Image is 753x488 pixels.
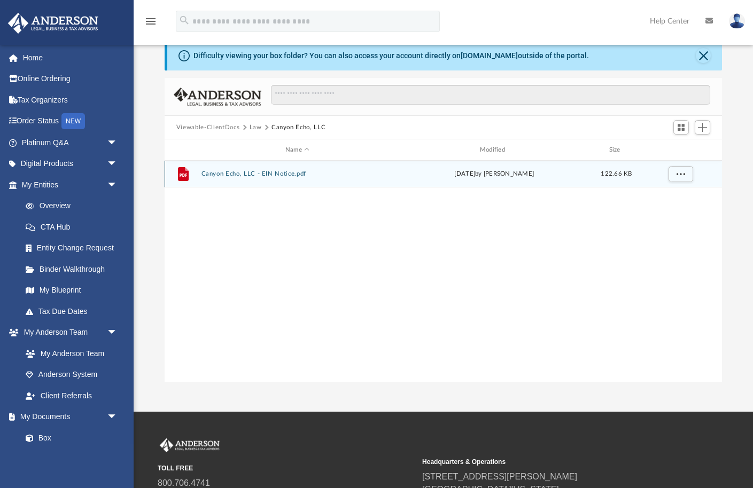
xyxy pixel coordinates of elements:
[7,89,134,111] a: Tax Organizers
[5,13,102,34] img: Anderson Advisors Platinum Portal
[201,170,393,177] button: Canyon Echo, LLC - EIN Notice.pdf
[158,478,210,487] a: 800.706.4741
[193,50,589,61] div: Difficulty viewing your box folder? You can also access your account directly on outside of the p...
[15,238,134,259] a: Entity Change Request
[15,427,123,448] a: Box
[15,280,128,301] a: My Blueprint
[15,448,128,470] a: Meeting Minutes
[176,123,239,132] button: Viewable-ClientDocs
[669,166,693,182] button: More options
[107,322,128,344] span: arrow_drop_down
[107,132,128,154] span: arrow_drop_down
[398,169,591,179] div: [DATE] by [PERSON_NAME]
[696,48,711,63] button: Close
[271,85,710,105] input: Search files and folders
[15,216,134,238] a: CTA Hub
[178,14,190,26] i: search
[642,145,717,155] div: id
[107,174,128,196] span: arrow_drop_down
[7,47,134,68] a: Home
[673,120,689,135] button: Switch to Grid View
[461,51,518,60] a: [DOMAIN_NAME]
[271,123,325,132] button: Canyon Echo, LLC
[729,13,745,29] img: User Pic
[595,145,638,155] div: Size
[7,68,134,90] a: Online Ordering
[7,406,128,428] a: My Documentsarrow_drop_down
[144,20,157,28] a: menu
[15,301,134,322] a: Tax Due Dates
[165,161,722,382] div: grid
[422,472,577,481] a: [STREET_ADDRESS][PERSON_NAME]
[7,322,128,343] a: My Anderson Teamarrow_drop_down
[158,438,222,452] img: Anderson Advisors Platinum Portal
[7,111,134,132] a: Order StatusNEW
[15,343,123,364] a: My Anderson Team
[15,195,134,217] a: Overview
[200,145,393,155] div: Name
[15,364,128,385] a: Anderson System
[169,145,196,155] div: id
[107,153,128,175] span: arrow_drop_down
[695,120,711,135] button: Add
[61,113,85,129] div: NEW
[7,174,134,195] a: My Entitiesarrow_drop_down
[250,123,262,132] button: Law
[15,385,128,406] a: Client Referrals
[144,15,157,28] i: menu
[107,406,128,428] span: arrow_drop_down
[601,171,632,177] span: 122.66 KB
[7,153,134,175] a: Digital Productsarrow_drop_down
[158,463,415,473] small: TOLL FREE
[398,145,590,155] div: Modified
[7,132,134,153] a: Platinum Q&Aarrow_drop_down
[15,258,134,280] a: Binder Walkthrough
[422,457,679,467] small: Headquarters & Operations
